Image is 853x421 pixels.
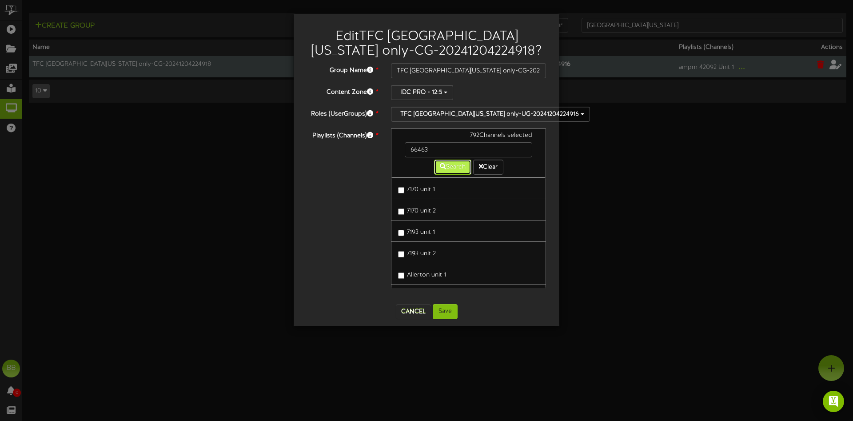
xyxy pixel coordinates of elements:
[398,268,446,280] label: Allerton unit 1
[391,85,453,100] button: IDC PRO - 12:5
[300,107,384,119] label: Roles (UserGroups)
[398,273,404,279] input: Allerton unit 1
[434,160,471,175] button: Search
[398,131,539,142] div: 792 Channels selected
[307,29,546,59] h2: Edit TFC [GEOGRAPHIC_DATA][US_STATE] only-CG-20241204224918 ?
[473,160,503,175] button: Clear
[823,391,844,412] div: Open Intercom Messenger
[398,230,404,236] input: 7193 unit 1
[391,107,590,122] button: TFC [GEOGRAPHIC_DATA][US_STATE] only-UG-20241204224916
[391,63,546,78] input: Channel Group Name
[300,63,384,75] label: Group Name
[398,187,404,193] input: 7170 unit 1
[398,204,436,216] label: 7170 unit 2
[300,128,384,140] label: Playlists (Channels)
[300,85,384,97] label: Content Zone
[398,225,435,237] label: 7193 unit 1
[398,182,435,194] label: 7170 unit 1
[398,246,436,258] label: 7193 unit 2
[433,304,458,319] button: Save
[396,305,431,319] button: Cancel
[405,142,532,157] input: -- Search --
[398,251,404,257] input: 7193 unit 2
[398,208,404,215] input: 7170 unit 2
